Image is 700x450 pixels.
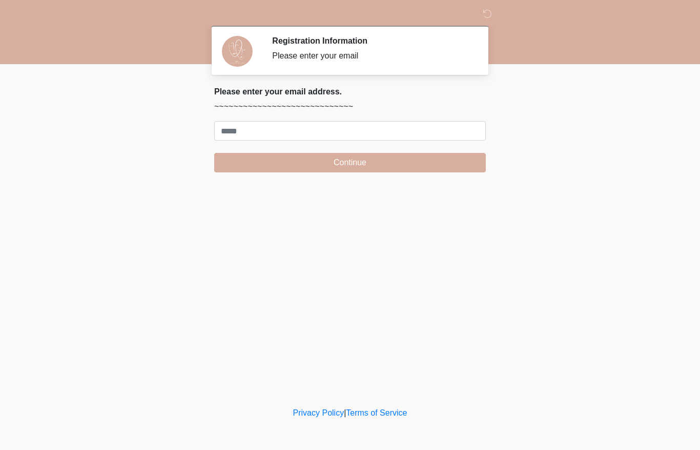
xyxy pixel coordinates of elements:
img: Agent Avatar [222,36,253,67]
div: Please enter your email [272,50,470,62]
a: Terms of Service [346,408,407,417]
a: Privacy Policy [293,408,344,417]
h2: Registration Information [272,36,470,46]
a: | [344,408,346,417]
h2: Please enter your email address. [214,87,486,96]
button: Continue [214,153,486,172]
p: ~~~~~~~~~~~~~~~~~~~~~~~~~~~~~ [214,101,486,113]
img: DM Wellness & Aesthetics Logo [204,8,217,21]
